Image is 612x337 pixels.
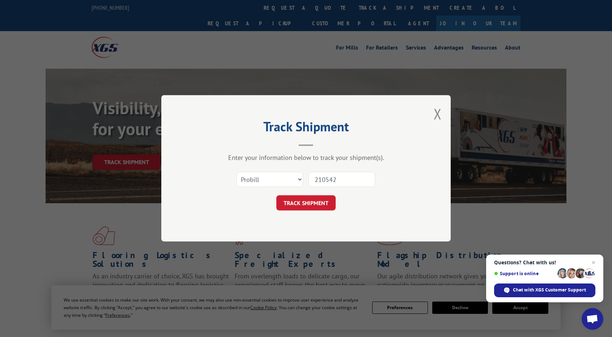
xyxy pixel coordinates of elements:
span: Questions? Chat with us! [494,260,595,265]
button: TRACK SHIPMENT [276,196,336,211]
div: Enter your information below to track your shipment(s). [197,154,415,162]
div: Chat with XGS Customer Support [494,283,595,297]
span: Chat with XGS Customer Support [513,287,586,293]
span: Support is online [494,271,555,276]
span: Close chat [589,258,598,267]
div: Open chat [582,308,603,330]
h2: Track Shipment [197,121,415,135]
input: Number(s) [309,172,375,187]
button: Close modal [434,104,442,123]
